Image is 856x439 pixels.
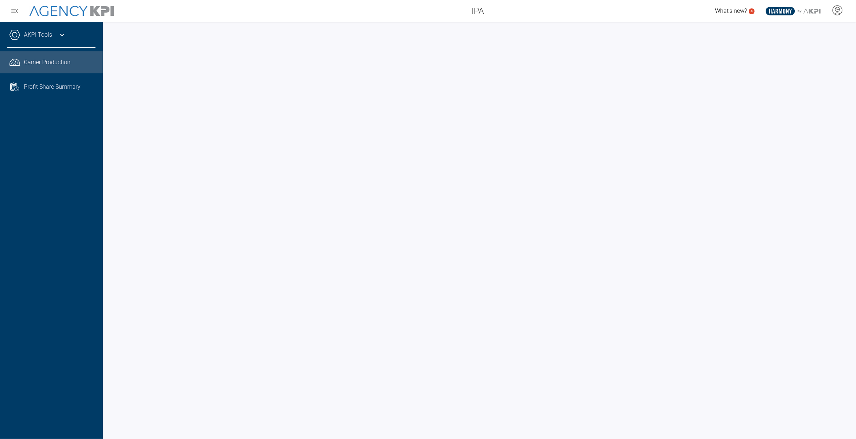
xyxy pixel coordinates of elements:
[715,7,747,14] span: What's new?
[24,83,80,91] span: Profit Share Summary
[24,30,52,39] a: AKPI Tools
[24,58,71,67] span: Carrier Production
[472,4,484,18] span: IPA
[29,6,114,17] img: AgencyKPI
[749,8,755,14] a: 4
[751,9,753,13] text: 4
